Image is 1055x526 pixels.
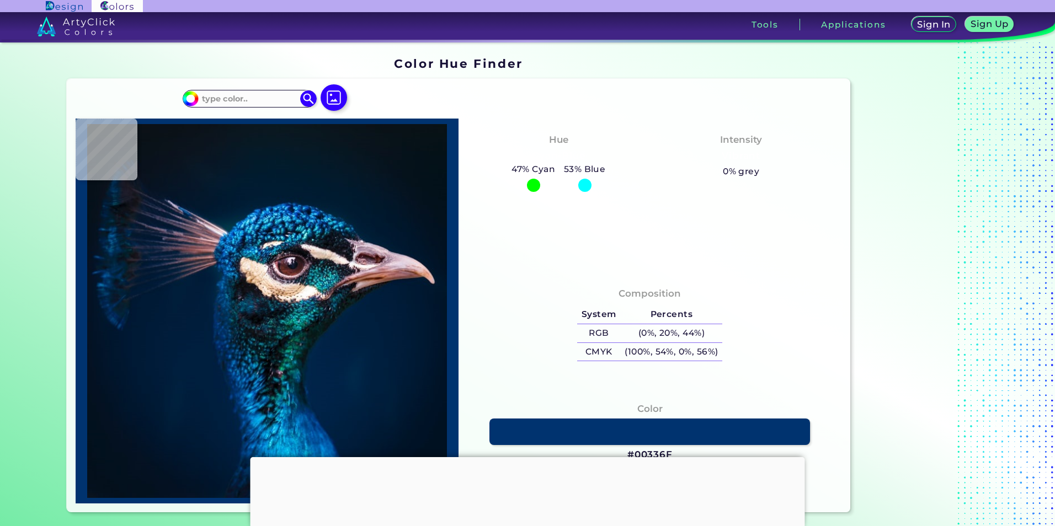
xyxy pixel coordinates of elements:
[527,149,590,163] h3: Cyan-Blue
[81,124,453,498] img: img_pavlin.jpg
[918,20,950,29] h5: Sign In
[321,84,347,111] img: icon picture
[855,53,993,517] iframe: Advertisement
[560,162,610,176] h5: 53% Blue
[621,343,723,361] h5: (100%, 54%, 0%, 56%)
[198,91,301,106] input: type color..
[549,132,568,148] h4: Hue
[37,17,115,36] img: logo_artyclick_colors_white.svg
[627,448,673,461] h3: #00336F
[577,305,620,324] h5: System
[913,17,956,32] a: Sign In
[821,20,886,29] h3: Applications
[394,55,523,72] h1: Color Hue Finder
[637,401,663,417] h4: Color
[577,343,620,361] h5: CMYK
[717,149,765,163] h3: Vibrant
[972,20,1008,29] h5: Sign Up
[300,90,317,107] img: icon search
[967,17,1013,32] a: Sign Up
[723,164,759,179] h5: 0% grey
[752,20,779,29] h3: Tools
[46,1,83,12] img: ArtyClick Design logo
[720,132,762,148] h4: Intensity
[577,324,620,342] h5: RGB
[621,324,723,342] h5: (0%, 20%, 44%)
[621,305,723,324] h5: Percents
[251,457,805,525] iframe: Advertisement
[619,286,681,302] h4: Composition
[508,162,560,176] h5: 47% Cyan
